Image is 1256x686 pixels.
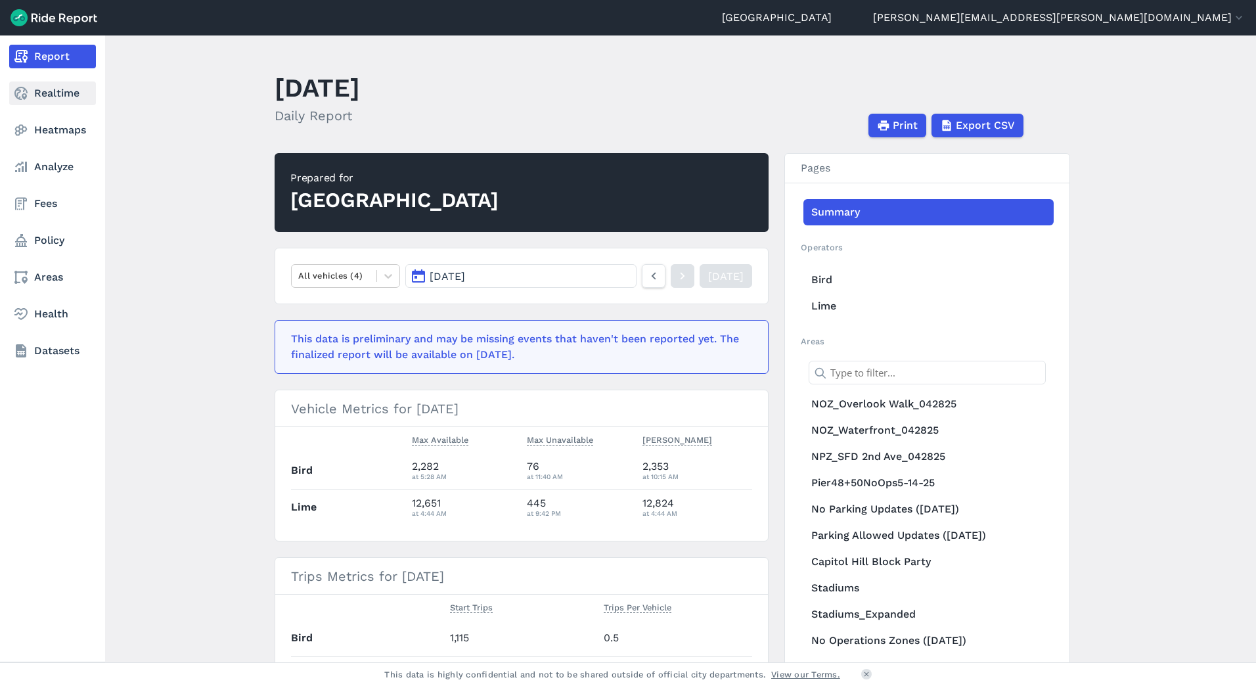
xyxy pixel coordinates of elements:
th: Bird [291,620,445,656]
button: Max Available [412,432,468,448]
button: Start Trips [450,600,493,616]
td: 0.5 [598,620,752,656]
a: Realtime [9,81,96,105]
a: Summary [803,199,1054,225]
a: No Parking Updates ([DATE]) [803,496,1054,522]
div: at 5:28 AM [412,470,517,482]
a: Fees [9,192,96,216]
h2: Operators [801,241,1054,254]
div: at 4:44 AM [412,507,517,519]
div: at 10:15 AM [642,470,753,482]
a: Datasets [9,339,96,363]
th: Bird [291,453,407,489]
img: Ride Report [11,9,97,26]
button: Max Unavailable [527,432,593,448]
a: NOZ_Overlook Walk_042825 [803,391,1054,417]
a: View our Terms. [771,668,840,681]
button: Print [868,114,926,137]
div: at 9:42 PM [527,507,632,519]
div: 76 [527,459,632,482]
a: Capitol Hill Block Party [803,549,1054,575]
a: No Operations Zones ([DATE]) [803,628,1054,654]
a: Heatmaps [9,118,96,142]
div: 2,282 [412,459,517,482]
h1: [DATE] [275,70,360,106]
a: NOZ_Waterfront_042825 [803,417,1054,444]
a: Lime [803,293,1054,319]
span: Trips Per Vehicle [604,600,671,613]
h3: Trips Metrics for [DATE] [275,558,768,595]
h2: Daily Report [275,106,360,126]
div: 12,824 [642,495,753,519]
button: Export CSV [931,114,1023,137]
a: Pier48+50NoOps5-14-25 [803,470,1054,496]
div: [GEOGRAPHIC_DATA] [290,186,499,215]
a: [DATE] [700,264,752,288]
span: [DATE] [430,270,465,283]
div: 2,353 [642,459,753,482]
a: No Parking Zones All ([DATE]) [803,654,1054,680]
div: 12,651 [412,495,517,519]
div: at 11:40 AM [527,470,632,482]
a: Stadiums [803,575,1054,601]
a: Health [9,302,96,326]
div: 445 [527,495,632,519]
a: NPZ_SFD 2nd Ave_042825 [803,444,1054,470]
th: Lime [291,489,407,525]
a: Bird [803,267,1054,293]
a: Stadiums_Expanded [803,601,1054,628]
a: Analyze [9,155,96,179]
button: [PERSON_NAME] [642,432,712,448]
span: Max Unavailable [527,432,593,446]
a: [GEOGRAPHIC_DATA] [722,10,832,26]
a: Areas [9,265,96,289]
span: Print [893,118,918,133]
h3: Pages [785,154,1069,183]
div: at 4:44 AM [642,507,753,519]
a: Parking Allowed Updates ([DATE]) [803,522,1054,549]
a: Policy [9,229,96,252]
span: Export CSV [956,118,1015,133]
span: Start Trips [450,600,493,613]
button: Trips Per Vehicle [604,600,671,616]
a: Report [9,45,96,68]
button: [DATE] [405,264,637,288]
div: Prepared for [290,170,499,186]
h2: Areas [801,335,1054,348]
td: 1,115 [445,620,598,656]
button: [PERSON_NAME][EMAIL_ADDRESS][PERSON_NAME][DOMAIN_NAME] [873,10,1245,26]
span: [PERSON_NAME] [642,432,712,446]
div: This data is preliminary and may be missing events that haven't been reported yet. The finalized ... [291,331,744,363]
span: Max Available [412,432,468,446]
h3: Vehicle Metrics for [DATE] [275,390,768,427]
input: Type to filter... [809,361,1046,384]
